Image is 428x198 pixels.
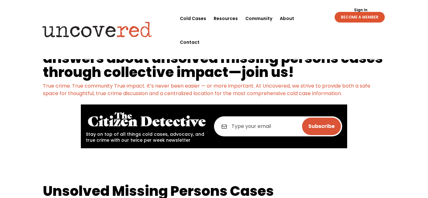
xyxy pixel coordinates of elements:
[37,17,158,42] img: Uncovered logo
[245,7,272,30] a: Community
[180,7,206,30] a: Cold Cases
[86,109,208,143] div: Stay on top of all things cold cases, advocacy, and true crime with our twice per week newsletter
[351,8,371,12] a: Sign In
[335,12,385,23] a: BECOME A MEMBER
[180,30,200,54] a: Contact
[214,116,342,136] input: Type your email
[280,7,294,30] a: About
[302,118,341,135] input: Subscribe
[214,7,238,30] a: Resources
[43,37,385,82] h1: We’re building a platform to help uncover answers about unsolved missing persons cases through co...
[86,109,208,130] img: The Citizen Detective
[242,63,294,82] a: join us!
[43,82,370,97] a: True crime. True community True impact. It’s never been easier — or more important. At Uncovered,...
